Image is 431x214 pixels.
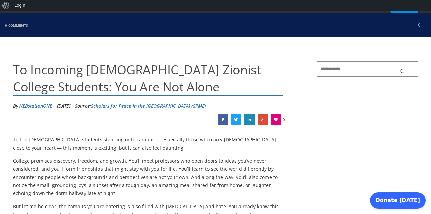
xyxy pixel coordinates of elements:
p: To the [DEMOGRAPHIC_DATA] students stepping onto campus — especially those who carry [DEMOGRAPHIC... [13,136,283,152]
a: Scholars for Peace in the [GEOGRAPHIC_DATA] (SPME) [91,103,206,109]
li: [DATE] [57,101,70,111]
span: To Incoming [DEMOGRAPHIC_DATA] Zionist College Students: You Are Not Alone [13,61,261,95]
a: To Incoming Jewish Zionist College Students: You Are Not Alone [258,114,268,125]
a: To Incoming Jewish Zionist College Students: You Are Not Alone [231,114,241,125]
li: By [13,101,52,111]
a: WEBstationONE [18,103,52,109]
p: College promises discovery, freedom, and growth. You’ll meet professors who open doors to ideas y... [13,157,283,197]
a: To Incoming Jewish Zionist College Students: You Are Not Alone [218,114,228,125]
div: Source: [75,101,206,111]
span: 0 [283,114,285,125]
a: To Incoming Jewish Zionist College Students: You Are Not Alone [244,114,255,125]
